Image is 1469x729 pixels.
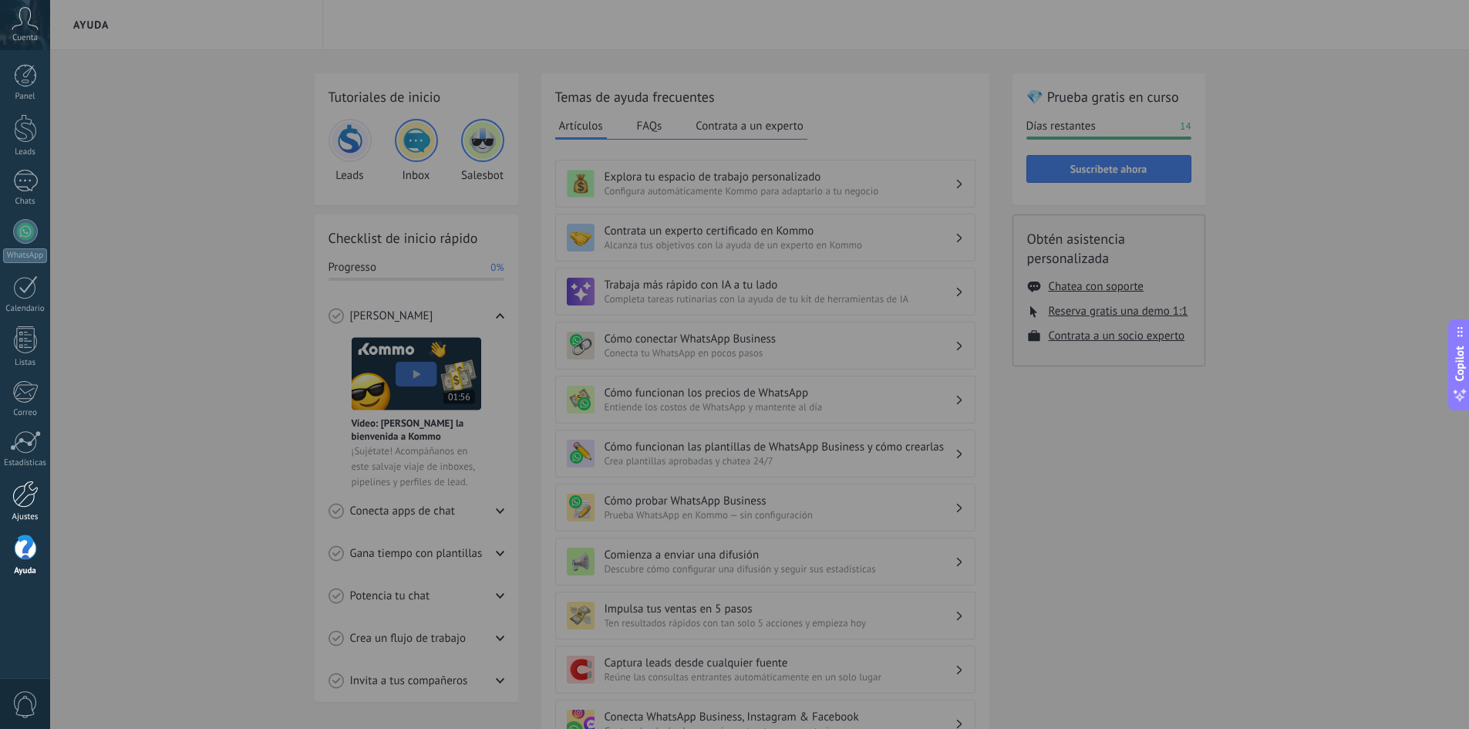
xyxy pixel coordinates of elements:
div: Calendario [3,304,48,314]
div: Listas [3,358,48,368]
span: Copilot [1452,346,1467,381]
div: Ajustes [3,512,48,522]
span: Cuenta [12,33,38,43]
div: Chats [3,197,48,207]
div: WhatsApp [3,248,47,263]
div: Panel [3,92,48,102]
div: Ayuda [3,566,48,576]
div: Estadísticas [3,458,48,468]
div: Correo [3,408,48,418]
div: Leads [3,147,48,157]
